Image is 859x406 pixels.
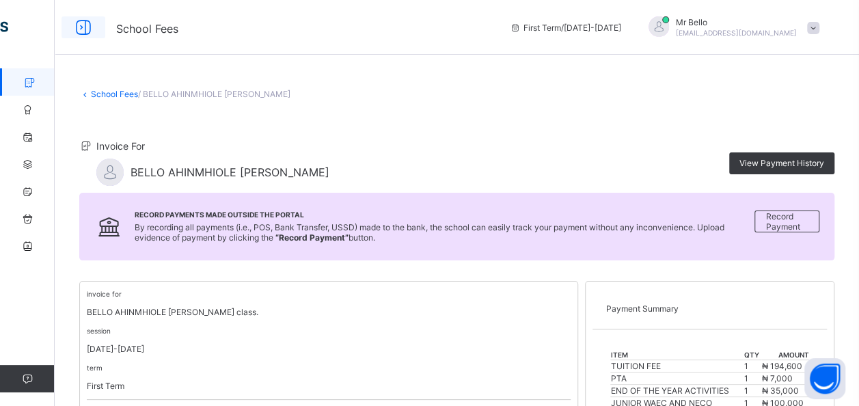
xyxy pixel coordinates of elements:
span: Record Payments Made Outside the Portal [135,211,755,219]
span: ₦ 194,600 [762,361,802,371]
button: Open asap [804,358,845,399]
b: “Record Payment” [275,232,349,243]
span: / BELLO AHINMHIOLE [PERSON_NAME] [138,89,290,99]
td: 1 [743,360,761,373]
span: session/term information [510,23,621,33]
td: 1 [743,373,761,385]
p: First Term [87,381,571,391]
div: MrBello [635,16,826,39]
span: ₦ 7,000 [762,373,793,383]
small: term [87,364,103,372]
small: invoice for [87,290,122,298]
th: qty [743,350,761,360]
span: ₦ 35,000 [762,385,799,396]
span: View Payment History [739,158,824,168]
span: BELLO AHINMHIOLE [PERSON_NAME] [131,165,329,179]
td: 1 [743,385,761,397]
span: Record Payment [765,211,808,232]
span: School Fees [116,22,178,36]
span: Invoice For [96,140,145,152]
th: amount [761,350,809,360]
td: PTA [610,373,744,385]
span: Mr Bello [676,17,797,27]
a: School Fees [91,89,138,99]
p: [DATE]-[DATE] [87,344,571,354]
td: END OF THE YEAR ACTIVITIES [610,385,744,397]
small: session [87,327,111,335]
span: By recording all payments (i.e., POS, Bank Transfer, USSD) made to the bank, the school can easil... [135,222,724,243]
p: Payment Summary [606,303,813,314]
td: TUITION FEE [610,360,744,373]
th: item [610,350,744,360]
span: [EMAIL_ADDRESS][DOMAIN_NAME] [676,29,797,37]
p: BELLO AHINMHIOLE [PERSON_NAME] class. [87,307,571,317]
